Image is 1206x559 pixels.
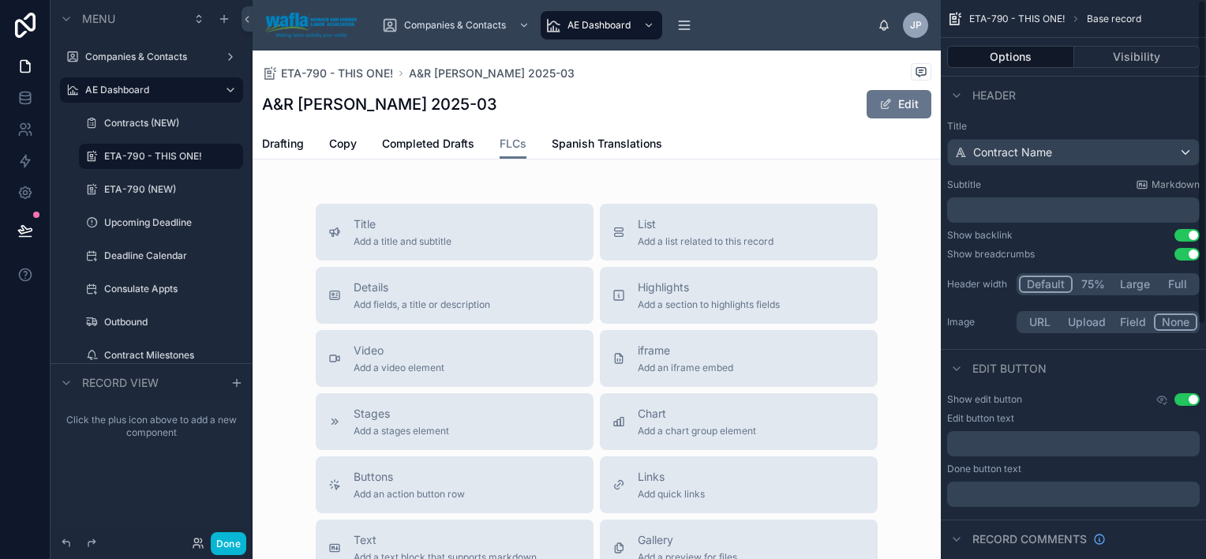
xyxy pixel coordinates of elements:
a: AE Dashboard [541,11,662,39]
span: Base record [1087,13,1141,25]
span: Edit button [972,361,1047,377]
button: Large [1113,276,1157,293]
div: Show backlink [947,229,1013,242]
label: Upcoming Deadline [104,216,240,229]
span: AE Dashboard [567,19,631,32]
div: scrollable content [947,431,1200,456]
span: Companies & Contacts [404,19,506,32]
span: Stages [354,406,449,422]
span: Menu [82,11,115,27]
button: ButtonsAdd an action button row [316,456,594,513]
button: DetailsAdd fields, a title or description [316,267,594,324]
div: scrollable content [947,482,1200,507]
a: Companies & Contacts [377,11,537,39]
span: ETA-790 - THIS ONE! [969,13,1065,25]
button: Options [947,46,1074,68]
label: Subtitle [947,178,981,191]
a: A&R [PERSON_NAME] 2025-03 [409,66,575,81]
span: Add an iframe embed [638,362,733,374]
span: JP [910,19,922,32]
span: iframe [638,343,733,358]
button: Done [211,532,246,555]
label: Contract Milestones [104,349,240,362]
div: scrollable content [369,8,878,43]
div: Click the plus icon above to add a new component [51,401,253,452]
label: Show edit button [947,393,1022,406]
span: Add a video element [354,362,444,374]
button: ChartAdd a chart group element [600,393,878,450]
button: TitleAdd a title and subtitle [316,204,594,261]
label: Done button text [947,463,1021,475]
span: List [638,216,773,232]
span: Record comments [972,531,1087,547]
button: Contract Name [947,139,1200,166]
span: Header [972,88,1016,103]
button: Default [1019,276,1073,293]
a: FLCs [500,129,526,159]
div: scrollable content [947,197,1200,223]
span: Highlights [638,279,780,295]
span: Video [354,343,444,358]
span: Add an action button row [354,488,465,501]
span: FLCs [500,136,526,152]
span: Add a list related to this record [638,235,773,248]
span: Text [354,532,537,548]
span: Markdown [1152,178,1200,191]
button: Full [1157,276,1197,293]
label: Consulate Appts [104,283,240,295]
label: ETA-790 - THIS ONE! [104,150,234,163]
button: VideoAdd a video element [316,330,594,387]
a: Deadline Calendar [104,249,240,262]
a: Copy [329,129,357,161]
a: Markdown [1136,178,1200,191]
span: Chart [638,406,756,422]
button: Visibility [1074,46,1200,68]
span: Contract Name [973,144,1052,160]
label: ETA-790 (NEW) [104,183,240,196]
button: StagesAdd a stages element [316,393,594,450]
a: Completed Drafts [382,129,474,161]
a: Spanish Translations [552,129,662,161]
span: Add fields, a title or description [354,298,490,311]
img: App logo [265,13,357,38]
button: iframeAdd an iframe embed [600,330,878,387]
label: Companies & Contacts [85,51,218,63]
button: HighlightsAdd a section to highlights fields [600,267,878,324]
span: Gallery [638,532,737,548]
span: Completed Drafts [382,136,474,152]
span: Drafting [262,136,304,152]
h1: A&R [PERSON_NAME] 2025-03 [262,93,497,115]
label: Outbound [104,316,240,328]
span: Record view [82,375,159,391]
label: Image [947,316,1010,328]
label: Title [947,120,1200,133]
button: ListAdd a list related to this record [600,204,878,261]
div: Show breadcrumbs [947,248,1035,261]
div: scrollable content [51,401,253,452]
span: Add quick links [638,488,705,501]
button: LinksAdd quick links [600,456,878,513]
span: Buttons [354,469,465,485]
label: Header width [947,278,1010,291]
button: Field [1113,313,1155,331]
a: Drafting [262,129,304,161]
span: Add a chart group element [638,425,756,437]
a: ETA-790 - THIS ONE! [262,66,393,81]
span: Links [638,469,705,485]
label: Contracts (NEW) [104,117,240,129]
button: Edit [867,90,931,118]
label: AE Dashboard [85,84,212,96]
button: None [1154,313,1197,331]
span: Details [354,279,490,295]
span: Add a section to highlights fields [638,298,780,311]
